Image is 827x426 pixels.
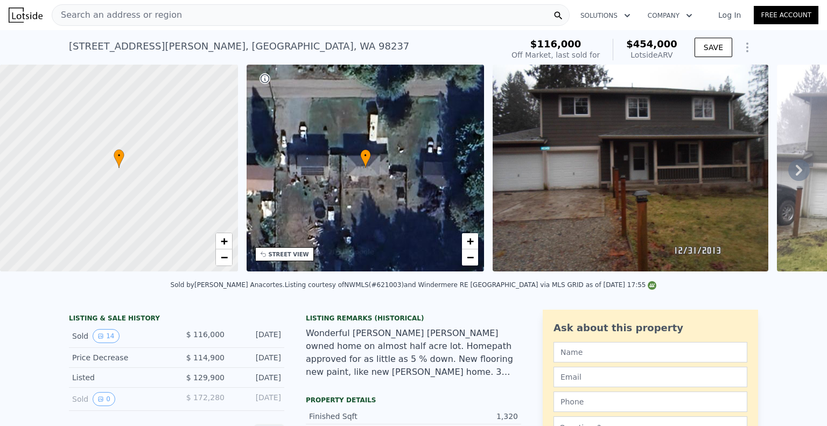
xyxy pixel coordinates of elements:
div: Property details [306,396,521,404]
div: Wonderful [PERSON_NAME] [PERSON_NAME] owned home on almost half acre lot. Homepath approved for a... [306,327,521,379]
button: SAVE [695,38,732,57]
div: [STREET_ADDRESS][PERSON_NAME] , [GEOGRAPHIC_DATA] , WA 98237 [69,39,409,54]
div: • [360,149,371,168]
div: • [114,149,124,168]
div: Listing Remarks (Historical) [306,314,521,323]
a: Free Account [754,6,818,24]
a: Log In [705,10,754,20]
button: View historical data [93,392,115,406]
div: [DATE] [233,352,281,363]
div: Sold [72,329,168,343]
span: • [360,151,371,160]
div: Off Market, last sold for [511,50,600,60]
span: $ 129,900 [186,373,225,382]
span: • [114,151,124,160]
div: [DATE] [233,372,281,383]
span: + [467,234,474,248]
div: [DATE] [233,329,281,343]
a: Zoom out [216,249,232,266]
span: − [220,250,227,264]
span: Search an address or region [52,9,182,22]
span: + [220,234,227,248]
div: LISTING & SALE HISTORY [69,314,284,325]
span: $454,000 [626,38,677,50]
span: $ 116,000 [186,330,225,339]
a: Zoom in [216,233,232,249]
button: Show Options [737,37,758,58]
input: Phone [553,392,747,412]
div: Sold [72,392,168,406]
button: Company [639,6,701,25]
div: Listed [72,372,168,383]
div: Price Decrease [72,352,168,363]
div: [DATE] [233,392,281,406]
span: $ 172,280 [186,393,225,402]
div: Listing courtesy of NWMLS (#621003) and Windermere RE [GEOGRAPHIC_DATA] via MLS GRID as of [DATE]... [285,281,657,289]
div: 1,320 [413,411,518,422]
img: Sale: 126407124 Parcel: 99388906 [493,65,768,271]
input: Name [553,342,747,362]
img: NWMLS Logo [648,281,656,290]
button: View historical data [93,329,119,343]
div: Finished Sqft [309,411,413,422]
span: $116,000 [530,38,581,50]
img: Lotside [9,8,43,23]
a: Zoom out [462,249,478,266]
div: Ask about this property [553,320,747,336]
input: Email [553,367,747,387]
span: − [467,250,474,264]
div: Sold by [PERSON_NAME] Anacortes . [171,281,285,289]
button: Solutions [572,6,639,25]
a: Zoom in [462,233,478,249]
div: Lotside ARV [626,50,677,60]
div: STREET VIEW [269,250,309,259]
span: $ 114,900 [186,353,225,362]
